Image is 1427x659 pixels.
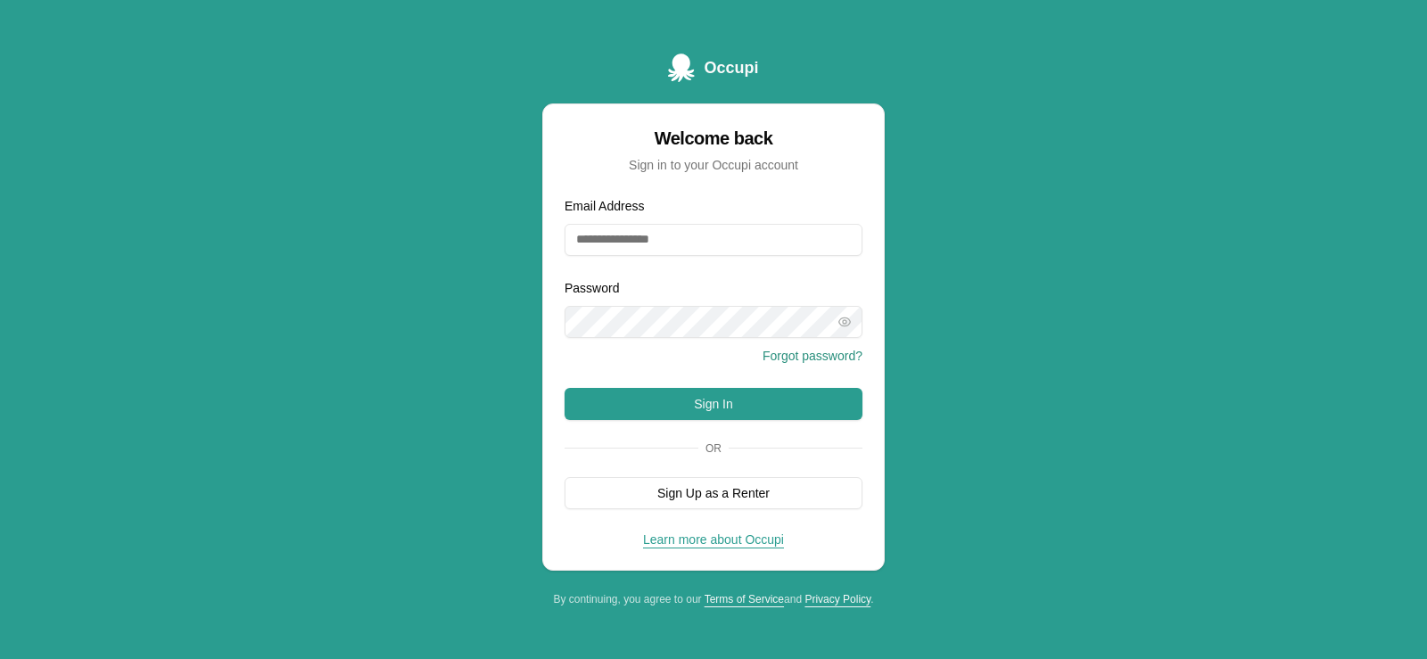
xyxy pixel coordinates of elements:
button: Sign Up as a Renter [565,477,862,509]
button: Sign In [565,388,862,420]
a: Privacy Policy [804,593,870,605]
label: Password [565,281,619,295]
a: Terms of Service [705,593,784,605]
div: Sign in to your Occupi account [565,156,862,174]
div: Welcome back [565,126,862,151]
label: Email Address [565,199,644,213]
span: Occupi [704,55,758,80]
a: Learn more about Occupi [643,532,784,547]
div: By continuing, you agree to our and . [542,592,885,606]
button: Forgot password? [763,347,862,365]
span: Or [698,441,729,456]
a: Occupi [668,54,758,82]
